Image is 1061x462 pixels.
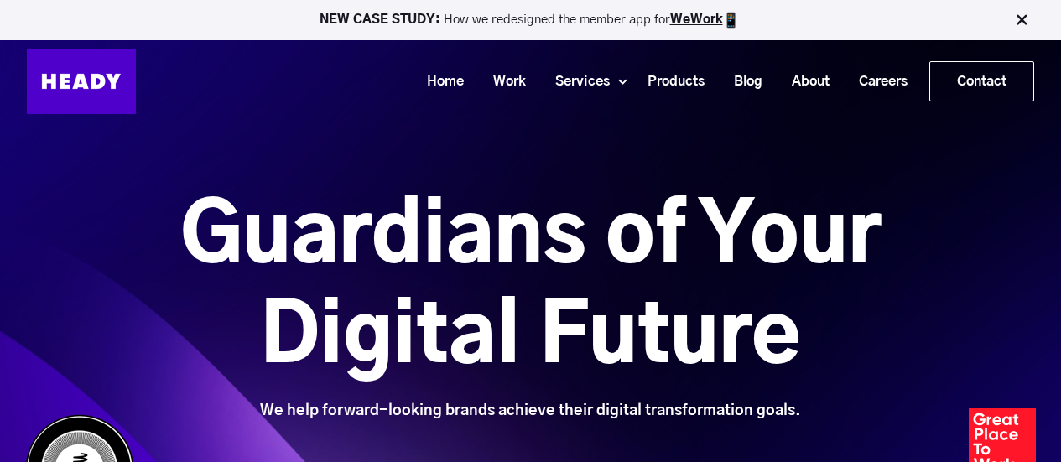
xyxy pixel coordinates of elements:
strong: NEW CASE STUDY: [320,13,444,26]
a: Home [406,66,472,97]
a: Blog [713,66,771,97]
a: Careers [838,66,916,97]
a: About [771,66,838,97]
a: Contact [930,62,1033,101]
p: How we redesigned the member app for [8,12,1053,29]
a: Products [627,66,713,97]
img: Close Bar [1013,12,1030,29]
img: Heady_Logo_Web-01 (1) [27,49,136,114]
a: WeWork [670,13,723,26]
div: We help forward-looking brands achieve their digital transformation goals. [86,402,975,420]
a: Services [534,66,618,97]
h1: Guardians of Your Digital Future [86,187,975,388]
a: Work [472,66,534,97]
div: Navigation Menu [153,61,1034,101]
img: app emoji [723,12,740,29]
